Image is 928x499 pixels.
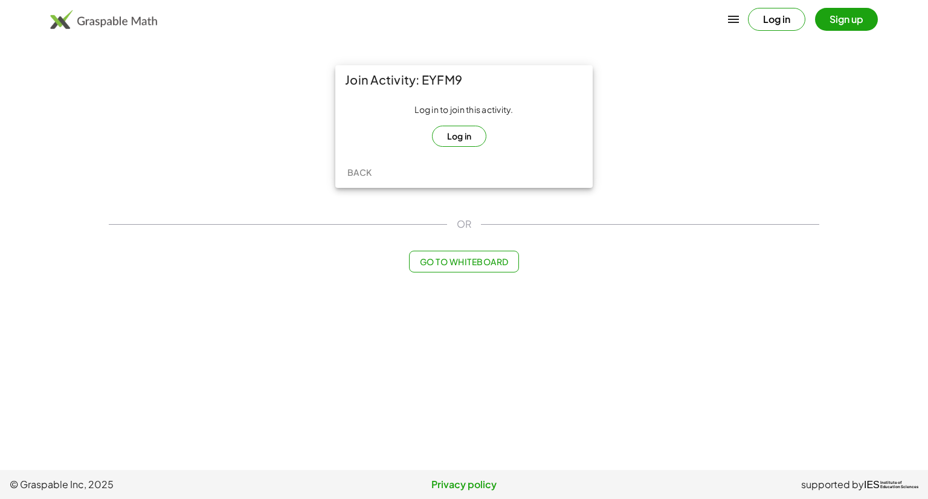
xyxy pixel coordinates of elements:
span: IES [864,479,880,491]
a: Privacy policy [312,477,615,492]
span: Go to Whiteboard [419,256,508,267]
div: Log in to join this activity. [345,104,583,147]
span: © Graspable Inc, 2025 [10,477,312,492]
button: Log in [748,8,805,31]
span: Back [347,167,372,178]
span: Institute of Education Sciences [880,481,918,489]
button: Back [340,161,379,183]
button: Log in [432,126,487,147]
div: Join Activity: EYFM9 [335,65,593,94]
a: IESInstitute ofEducation Sciences [864,477,918,492]
button: Go to Whiteboard [409,251,518,272]
span: supported by [801,477,864,492]
span: OR [457,217,471,231]
button: Sign up [815,8,878,31]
